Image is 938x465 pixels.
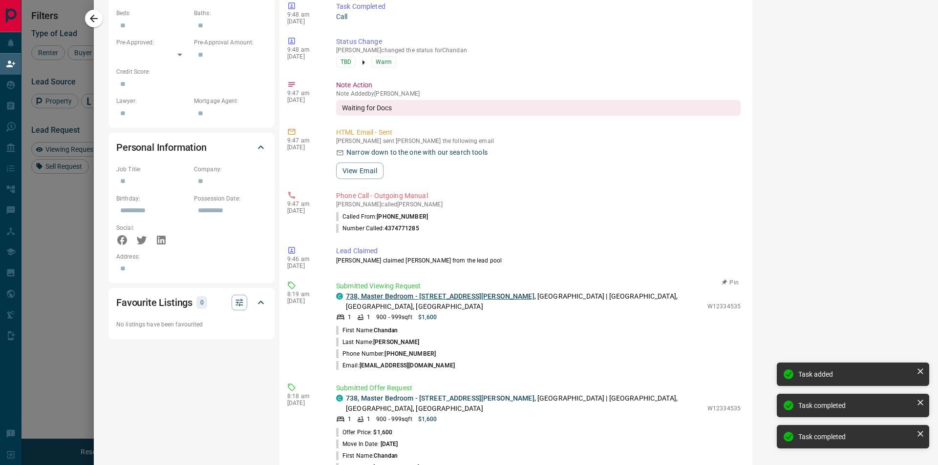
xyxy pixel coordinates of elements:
[116,291,267,314] div: Favourite Listings0
[336,1,741,12] p: Task Completed
[336,326,398,335] p: First Name:
[384,350,436,357] span: [PHONE_NUMBER]
[798,433,913,441] div: Task completed
[194,194,267,203] p: Possession Date:
[287,46,321,53] p: 9:48 am
[194,97,267,105] p: Mortgage Agent:
[336,127,741,138] p: HTML Email - Sent
[376,313,412,322] p: 900 - 999 sqft
[116,165,189,174] p: Job Title:
[336,293,343,300] div: condos.ca
[287,291,321,298] p: 8:19 am
[116,67,267,76] p: Credit Score:
[707,404,741,413] p: W12334535
[116,320,267,329] p: No listings have been favourited
[194,165,267,174] p: Company:
[336,395,343,402] div: condos.ca
[336,80,741,90] p: Note Action
[346,147,488,158] p: Narrow down to the one with our search tools
[336,428,392,437] p: Offer Price:
[336,90,741,97] p: Note Added by [PERSON_NAME]
[346,394,534,402] a: 738, Master Bedroom - [STREET_ADDRESS][PERSON_NAME]
[336,338,420,346] p: Last Name:
[287,18,321,25] p: [DATE]
[336,191,741,201] p: Phone Call - Outgoing Manual
[798,402,913,409] div: Task completed
[116,140,207,155] h2: Personal Information
[336,12,741,22] p: Call
[116,97,189,105] p: Lawyer:
[287,11,321,18] p: 9:48 am
[336,201,741,208] p: [PERSON_NAME] called [PERSON_NAME]
[348,313,351,322] p: 1
[336,138,741,144] p: [PERSON_NAME] sent [PERSON_NAME] the following email
[374,452,398,459] span: Chandan
[287,207,321,214] p: [DATE]
[287,90,321,97] p: 9:47 am
[287,97,321,103] p: [DATE]
[336,361,455,370] p: Email:
[116,38,189,47] p: Pre-Approved:
[367,313,370,322] p: 1
[199,297,204,308] p: 0
[336,37,741,47] p: Status Change
[287,298,321,304] p: [DATE]
[287,144,321,151] p: [DATE]
[377,213,428,220] span: [PHONE_NUMBER]
[348,415,351,424] p: 1
[336,100,741,116] div: Waiting for Docs
[287,400,321,406] p: [DATE]
[336,246,741,256] p: Lead Claimed
[373,339,419,345] span: [PERSON_NAME]
[287,137,321,144] p: 9:47 am
[336,383,741,393] p: Submitted Offer Request
[367,415,370,424] p: 1
[336,440,398,448] p: Move In Date:
[336,212,428,221] p: Called From:
[116,9,189,18] p: Beds:
[116,194,189,203] p: Birthday:
[336,281,741,291] p: Submitted Viewing Request
[346,393,703,414] p: , [GEOGRAPHIC_DATA] | [GEOGRAPHIC_DATA], [GEOGRAPHIC_DATA], [GEOGRAPHIC_DATA]
[384,225,419,232] span: 4374771285
[194,38,267,47] p: Pre-Approval Amount:
[341,57,351,67] span: TBD
[360,362,455,369] span: [EMAIL_ADDRESS][DOMAIN_NAME]
[287,393,321,400] p: 8:18 am
[116,223,189,232] p: Social:
[346,291,703,312] p: , [GEOGRAPHIC_DATA] | [GEOGRAPHIC_DATA], [GEOGRAPHIC_DATA], [GEOGRAPHIC_DATA]
[381,441,398,447] span: [DATE]
[336,47,741,54] p: [PERSON_NAME] changed the status for Chandan
[336,256,741,265] p: [PERSON_NAME] claimed [PERSON_NAME] from the lead pool
[287,256,321,263] p: 9:46 am
[336,451,398,460] p: First Name:
[287,53,321,60] p: [DATE]
[116,136,267,159] div: Personal Information
[116,252,267,261] p: Address:
[376,57,392,67] span: Warm
[287,263,321,269] p: [DATE]
[194,9,267,18] p: Baths:
[336,224,419,233] p: Number Called:
[376,415,412,424] p: 900 - 999 sqft
[418,415,437,424] p: $1,600
[336,162,384,179] button: View Email
[798,370,913,378] div: Task added
[287,201,321,207] p: 9:47 am
[346,292,534,300] a: 738, Master Bedroom - [STREET_ADDRESS][PERSON_NAME]
[418,313,437,322] p: $1,600
[716,278,745,287] button: Pin
[373,429,392,436] span: $1,600
[374,327,398,334] span: Chandan
[336,349,436,358] p: Phone Number:
[707,302,741,311] p: W12334535
[116,295,192,310] h2: Favourite Listings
